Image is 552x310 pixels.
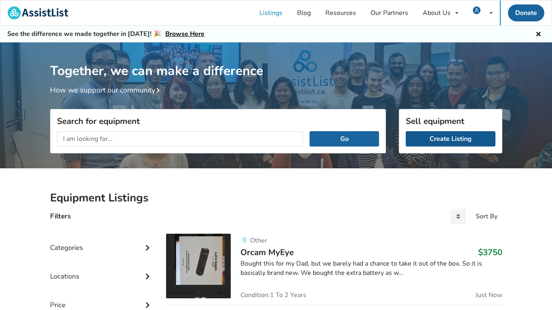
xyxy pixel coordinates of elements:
a: Browse Here [165,29,204,38]
a: Listings [252,0,290,25]
span: Orcam MyEye [240,247,294,258]
div: Locations [50,256,154,285]
input: I am looking for... [57,131,303,147]
h5: See the difference we made together in [DATE]! 🎉 [7,30,204,38]
h3: $3750 [478,247,502,258]
h4: Filters [50,212,71,221]
div: Bought this for my Dad, but we barely had a chance to take it out of the box. So it is basically ... [240,259,502,278]
a: vision aids-orcam myeyeOtherOrcam MyEye$3750Bought this for my Dad, but we barely had a chance to... [166,234,502,305]
a: Blog [290,0,318,25]
h2: Equipment Listings [50,191,502,205]
img: user icon [473,6,480,14]
div: About Us [423,10,451,16]
h3: Sell equipment [406,116,495,126]
div: Categories [50,227,154,256]
img: vision aids-orcam myeye [166,234,231,298]
img: assistlist-logo [8,6,68,19]
span: Condition: 1 To 2 Years [240,292,306,298]
a: Our Partners [363,0,415,25]
a: Donate [508,4,544,21]
h1: Together, we can make a difference [50,42,502,79]
a: How we support our community [50,85,163,95]
button: Go [310,131,379,147]
h3: Search for equipment [57,116,379,126]
span: Other [250,236,267,245]
a: Resources [318,0,363,25]
a: Create Listing [406,131,495,147]
div: Sort By [476,213,497,220]
span: Just Now [476,292,502,298]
